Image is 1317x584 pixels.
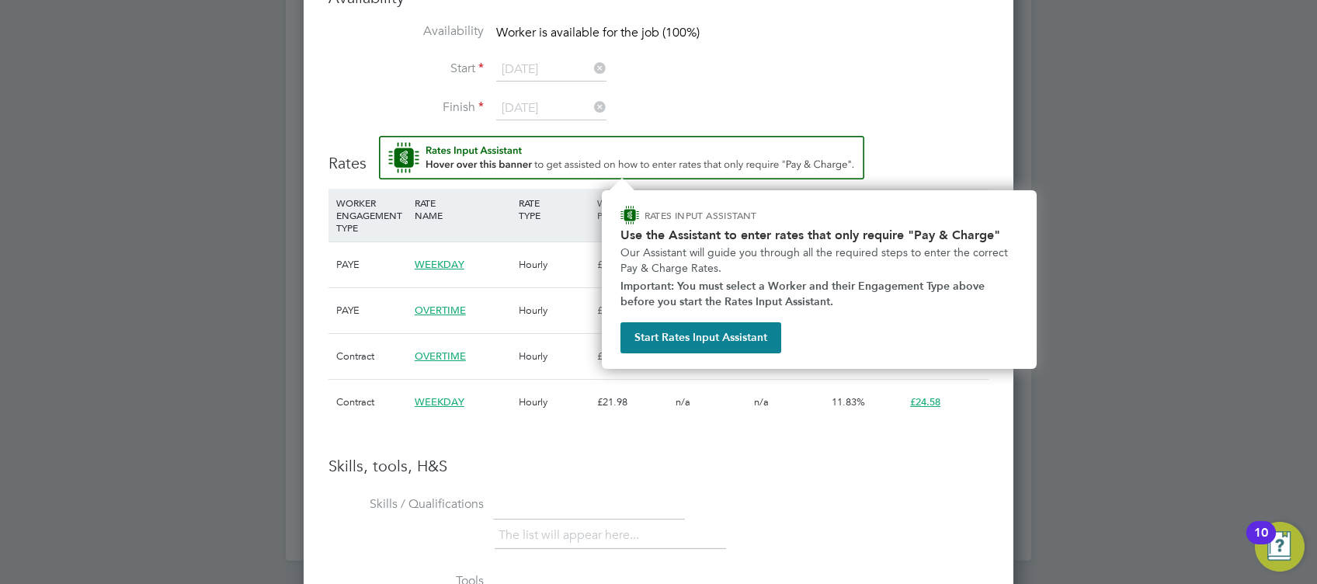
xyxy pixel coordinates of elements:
[515,334,593,379] div: Hourly
[620,228,1018,242] h2: Use the Assistant to enter rates that only require "Pay & Charge"
[620,322,781,353] button: Start Rates Input Assistant
[515,380,593,425] div: Hourly
[620,280,988,308] strong: Important: You must select a Worker and their Engagement Type above before you start the Rates In...
[754,395,769,408] span: n/a
[515,242,593,287] div: Hourly
[602,190,1037,369] div: How to input Rates that only require Pay & Charge
[828,189,906,229] div: AGENCY MARKUP
[593,380,672,425] div: £21.98
[328,23,484,40] label: Availability
[328,496,484,513] label: Skills / Qualifications
[593,242,672,287] div: £16.68
[411,189,515,229] div: RATE NAME
[332,189,411,242] div: WORKER ENGAGEMENT TYPE
[676,395,690,408] span: n/a
[620,206,639,224] img: ENGAGE Assistant Icon
[515,288,593,333] div: Hourly
[415,304,466,317] span: OVERTIME
[910,395,940,408] span: £24.58
[496,58,606,82] input: Select one
[328,136,989,173] h3: Rates
[593,189,672,229] div: WORKER PAY RATE
[415,258,464,271] span: WEEKDAY
[593,288,672,333] div: £25.02
[332,242,411,287] div: PAYE
[620,245,1018,276] p: Our Assistant will guide you through all the required steps to enter the correct Pay & Charge Rates.
[750,189,829,229] div: EMPLOYER COST
[328,61,484,77] label: Start
[415,395,464,408] span: WEEKDAY
[332,380,411,425] div: Contract
[328,456,989,476] h3: Skills, tools, H&S
[515,189,593,229] div: RATE TYPE
[832,395,865,408] span: 11.83%
[496,25,700,40] span: Worker is available for the job (100%)
[332,288,411,333] div: PAYE
[645,209,839,222] p: RATES INPUT ASSISTANT
[415,349,466,363] span: OVERTIME
[1254,533,1268,553] div: 10
[672,189,750,229] div: HOLIDAY PAY
[906,189,985,242] div: AGENCY CHARGE RATE
[499,525,645,546] li: The list will appear here...
[593,334,672,379] div: £32.97
[379,136,864,179] button: Rate Assistant
[1255,522,1305,572] button: Open Resource Center, 10 new notifications
[332,334,411,379] div: Contract
[328,99,484,116] label: Finish
[496,97,606,120] input: Select one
